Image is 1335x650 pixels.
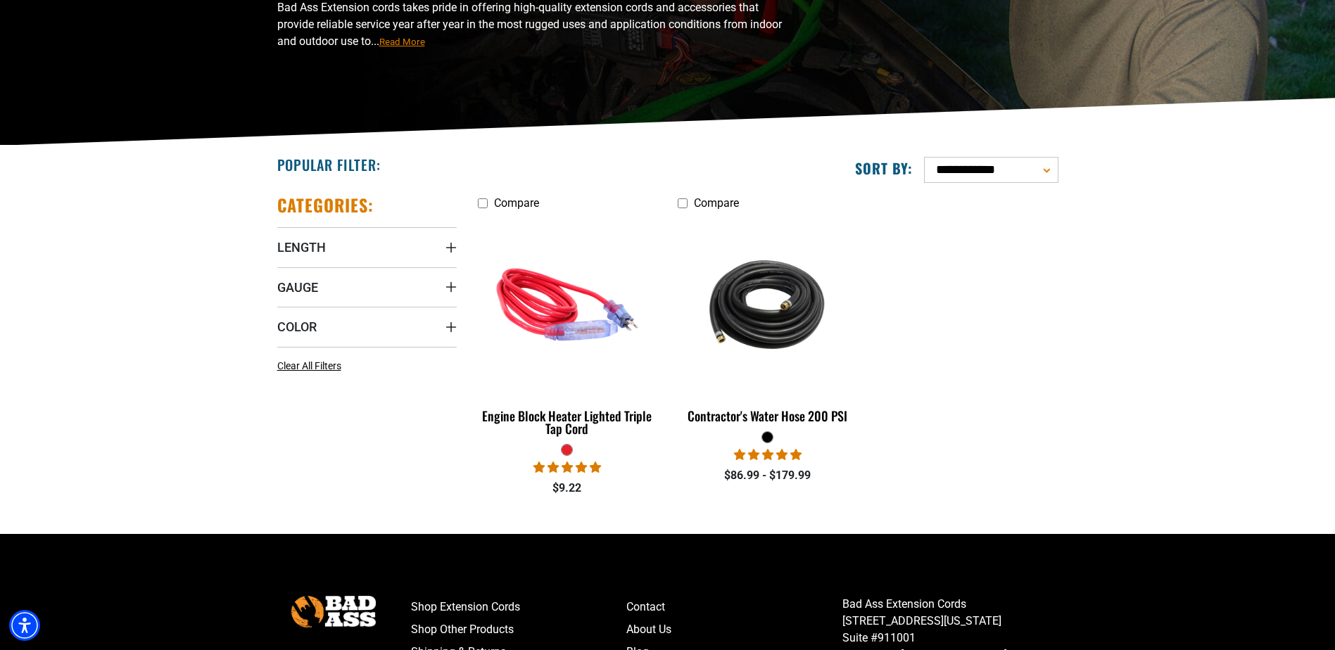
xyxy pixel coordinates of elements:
span: 5.00 stars [734,448,802,461]
div: $86.99 - $179.99 [678,467,857,484]
div: $9.22 [478,480,657,497]
span: Read More [379,37,425,47]
span: Compare [694,196,739,210]
a: red Engine Block Heater Lighted Triple Tap Cord [478,217,657,443]
span: Bad Ass Extension cords takes pride in offering high-quality extension cords and accessories that... [277,1,782,48]
label: Sort by: [855,159,913,177]
summary: Length [277,227,457,267]
h2: Popular Filter: [277,155,381,174]
img: black [679,224,856,385]
div: Contractor's Water Hose 200 PSI [678,409,857,422]
a: black Contractor's Water Hose 200 PSI [678,217,857,431]
span: Compare [494,196,539,210]
div: Accessibility Menu [9,610,40,641]
summary: Gauge [277,267,457,307]
a: Clear All Filters [277,359,347,374]
span: 5.00 stars [533,461,601,474]
img: red [479,224,656,385]
a: Shop Other Products [411,618,627,641]
div: Engine Block Heater Lighted Triple Tap Cord [478,409,657,435]
span: Clear All Filters [277,360,341,371]
a: About Us [626,618,842,641]
summary: Color [277,307,457,346]
span: Length [277,239,326,255]
a: Shop Extension Cords [411,596,627,618]
span: Color [277,319,317,335]
a: Contact [626,596,842,618]
img: Bad Ass Extension Cords [291,596,376,627]
h2: Categories: [277,194,374,216]
span: Gauge [277,279,318,295]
